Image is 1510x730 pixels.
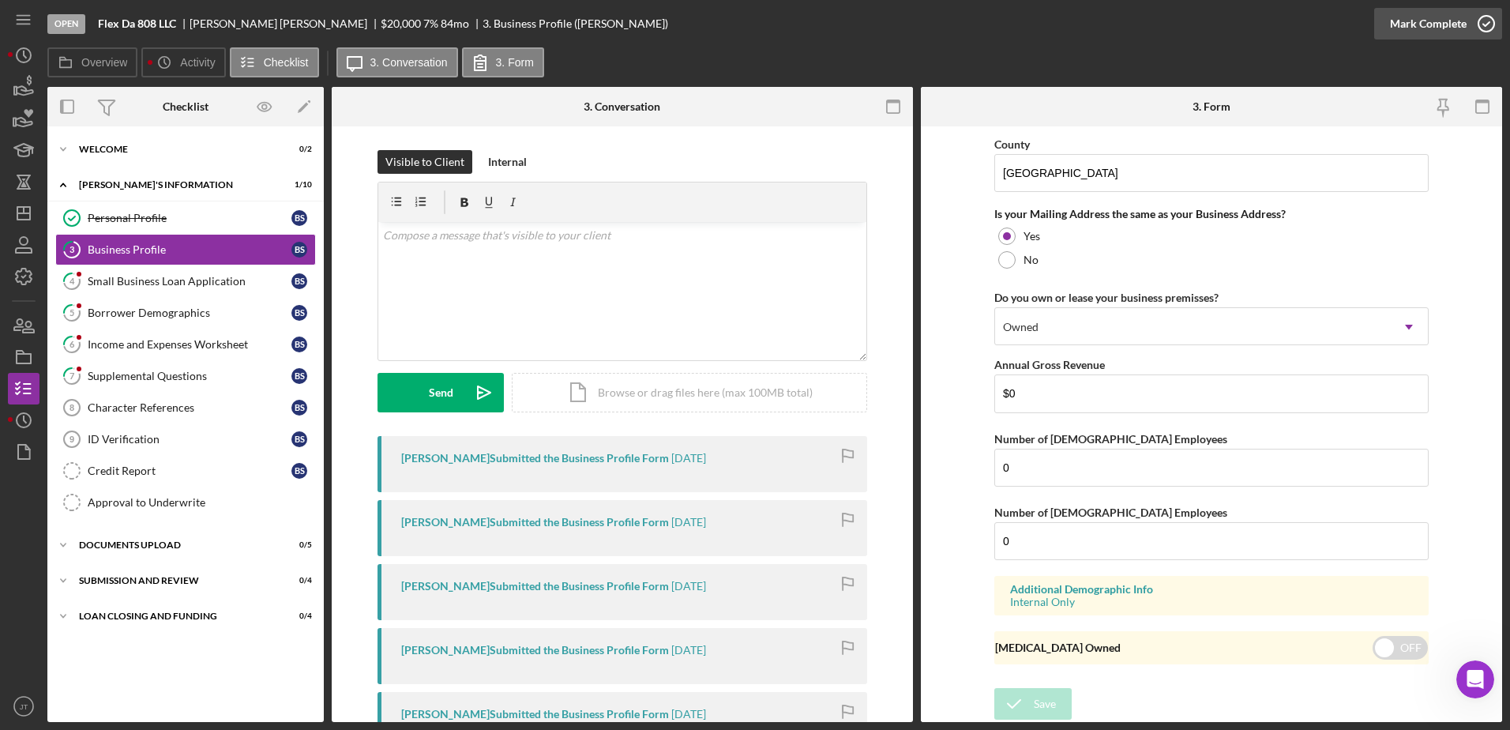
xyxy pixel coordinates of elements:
[88,338,291,351] div: Income and Expenses Worksheet
[55,423,316,455] a: 9ID VerificationBS
[381,17,421,30] span: $20,000
[284,611,312,621] div: 0 / 4
[284,540,312,550] div: 0 / 5
[370,56,448,69] label: 3. Conversation
[69,276,75,286] tspan: 4
[291,463,307,479] div: B S
[8,690,39,722] button: JT
[1193,100,1230,113] div: 3. Form
[79,180,272,190] div: [PERSON_NAME]'S INFORMATION
[671,580,706,593] time: 2025-08-08 14:55
[88,212,291,224] div: Personal Profile
[69,244,74,254] tspan: 3
[180,56,215,69] label: Activity
[1024,254,1039,266] label: No
[141,47,225,77] button: Activity
[291,210,307,226] div: B S
[441,17,469,30] div: 84 mo
[69,403,74,412] tspan: 8
[284,145,312,154] div: 0 / 2
[1390,8,1467,40] div: Mark Complete
[291,242,307,258] div: B S
[98,17,176,30] b: Flex Da 808 LLC
[377,373,504,412] button: Send
[20,702,28,711] text: JT
[88,275,291,288] div: Small Business Loan Application
[55,329,316,360] a: 6Income and Expenses WorksheetBS
[671,452,706,465] time: 2025-08-08 14:55
[429,373,453,412] div: Send
[55,265,316,297] a: 4Small Business Loan ApplicationBS
[480,150,535,174] button: Internal
[1010,583,1413,596] div: Additional Demographic Info
[1374,8,1502,40] button: Mark Complete
[284,180,312,190] div: 1 / 10
[291,431,307,447] div: B S
[671,708,706,721] time: 2025-08-07 06:34
[994,432,1227,446] label: Number of [DEMOGRAPHIC_DATA] Employees
[462,47,544,77] button: 3. Form
[336,47,458,77] button: 3. Conversation
[88,465,291,477] div: Credit Report
[55,234,316,265] a: 3Business ProfileBS
[55,392,316,423] a: 8Character ReferencesBS
[994,506,1227,519] label: Number of [DEMOGRAPHIC_DATA] Employees
[230,47,319,77] button: Checklist
[488,150,527,174] div: Internal
[69,371,75,381] tspan: 7
[69,307,74,318] tspan: 5
[55,202,316,234] a: Personal ProfileBS
[190,17,381,30] div: [PERSON_NAME] [PERSON_NAME]
[88,401,291,414] div: Character References
[671,516,706,529] time: 2025-08-08 14:55
[88,370,291,382] div: Supplemental Questions
[291,273,307,289] div: B S
[401,580,669,593] div: [PERSON_NAME] Submitted the Business Profile Form
[483,17,668,30] div: 3. Business Profile ([PERSON_NAME])
[496,56,534,69] label: 3. Form
[81,56,127,69] label: Overview
[995,641,1121,654] label: [MEDICAL_DATA] Owned
[401,644,669,657] div: [PERSON_NAME] Submitted the Business Profile Form
[401,708,669,721] div: [PERSON_NAME] Submitted the Business Profile Form
[55,487,316,518] a: Approval to Underwrite
[79,540,272,550] div: DOCUMENTS UPLOAD
[69,435,74,444] tspan: 9
[291,368,307,384] div: B S
[584,100,660,113] div: 3. Conversation
[1034,688,1056,720] div: Save
[385,150,464,174] div: Visible to Client
[1003,321,1039,333] div: Owned
[88,496,315,509] div: Approval to Underwrite
[994,137,1030,151] label: County
[1010,596,1413,608] div: Internal Only
[163,100,208,113] div: Checklist
[284,576,312,585] div: 0 / 4
[88,243,291,256] div: Business Profile
[79,611,272,621] div: LOAN CLOSING AND FUNDING
[401,452,669,465] div: [PERSON_NAME] Submitted the Business Profile Form
[1456,660,1494,698] iframe: Intercom live chat
[291,400,307,416] div: B S
[994,688,1072,720] button: Save
[69,339,75,349] tspan: 6
[264,56,309,69] label: Checklist
[291,337,307,352] div: B S
[994,208,1429,220] div: Is your Mailing Address the same as your Business Address?
[291,305,307,321] div: B S
[47,47,137,77] button: Overview
[423,17,438,30] div: 7 %
[47,14,85,34] div: Open
[994,358,1105,371] label: Annual Gross Revenue
[55,360,316,392] a: 7Supplemental QuestionsBS
[401,516,669,529] div: [PERSON_NAME] Submitted the Business Profile Form
[55,297,316,329] a: 5Borrower DemographicsBS
[377,150,472,174] button: Visible to Client
[671,644,706,657] time: 2025-08-07 06:37
[1024,230,1040,243] label: Yes
[88,433,291,446] div: ID Verification
[79,145,272,154] div: WELCOME
[88,307,291,319] div: Borrower Demographics
[79,576,272,585] div: SUBMISSION AND REVIEW
[55,455,316,487] a: Credit ReportBS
